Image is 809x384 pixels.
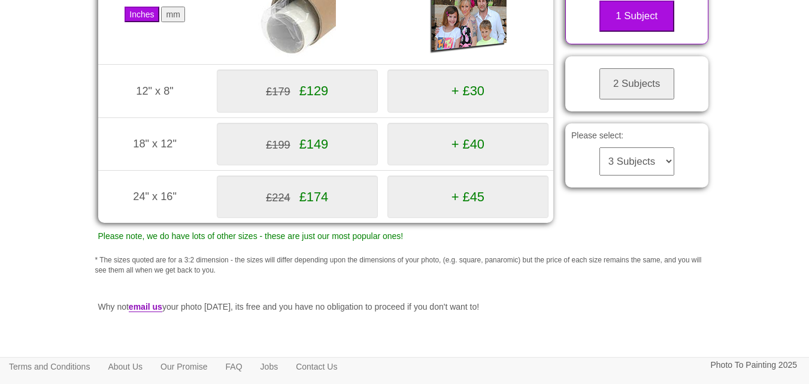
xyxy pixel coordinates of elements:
[266,139,290,151] span: £199
[299,189,329,204] span: £174
[287,358,346,376] a: Contact Us
[452,189,484,204] span: + £45
[266,86,290,98] span: £179
[129,302,162,312] a: email us
[299,137,329,152] span: £149
[217,358,252,376] a: FAQ
[299,83,329,98] span: £129
[452,137,484,152] span: + £40
[161,7,184,22] button: mm
[98,229,554,244] p: Please note, we do have lots of other sizes - these are just our most popular ones!
[266,192,290,204] span: £224
[599,1,674,32] button: 1 Subject
[599,68,674,99] button: 2 Subjects
[95,255,714,275] p: * The sizes quoted are for a 3:2 dimension - the sizes will differ depending upon the dimensions ...
[452,83,484,98] span: + £30
[125,7,159,22] button: Inches
[710,358,797,373] p: Photo To Painting 2025
[252,358,287,376] a: Jobs
[133,191,177,202] span: 24" x 16"
[133,138,177,150] span: 18" x 12"
[152,358,217,376] a: Our Promise
[565,123,708,188] div: Please select:
[136,85,173,97] span: 12" x 8"
[99,358,152,376] a: About Us
[98,300,711,315] p: Why not your photo [DATE], its free and you have no obligation to proceed if you don't want to!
